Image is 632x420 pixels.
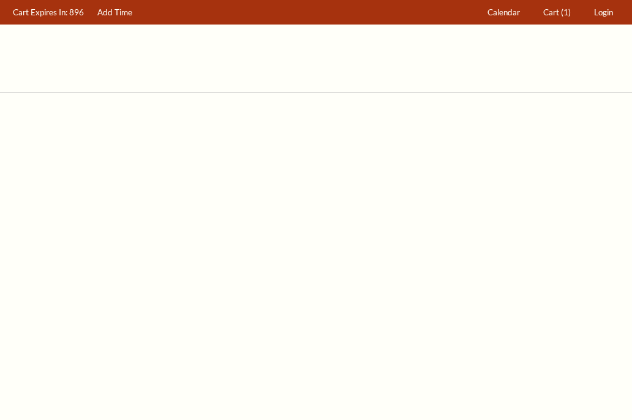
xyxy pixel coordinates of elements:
span: (1) [561,7,571,17]
a: Calendar [482,1,526,25]
span: 896 [69,7,84,17]
a: Login [589,1,619,25]
a: Add Time [92,1,138,25]
span: Calendar [487,7,520,17]
span: Login [594,7,613,17]
a: Cart (1) [538,1,577,25]
span: Cart Expires In: [13,7,67,17]
span: Cart [543,7,559,17]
